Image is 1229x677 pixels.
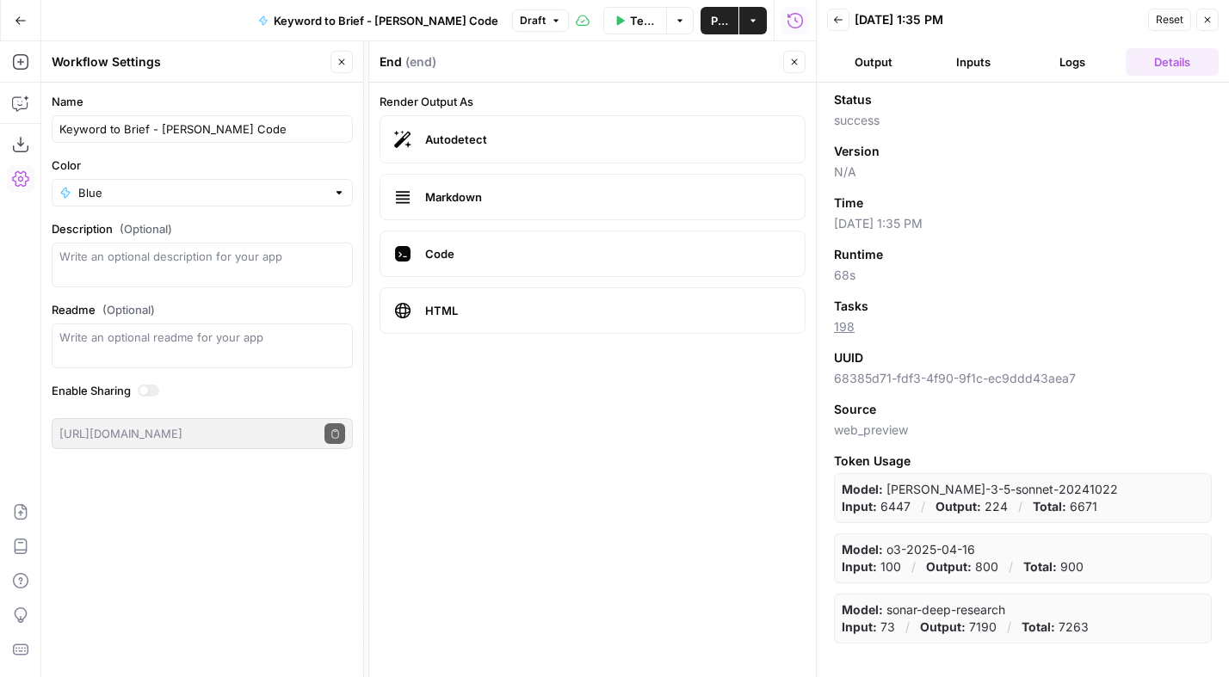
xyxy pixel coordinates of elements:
span: success [834,112,1212,129]
strong: Output: [936,499,981,514]
span: ( end ) [405,53,436,71]
button: Output [827,48,920,76]
span: Tasks [834,298,868,315]
strong: Output: [920,619,966,634]
button: Inputs [927,48,1020,76]
span: (Optional) [102,301,155,318]
strong: Input: [842,499,877,514]
strong: Output: [926,559,972,574]
span: UUID [834,349,863,366]
strong: Model: [842,602,883,617]
span: 68385d71-fdf3-4f90-9f1c-ec9ddd43aea7 [834,370,1212,387]
div: End [380,53,778,71]
p: 224 [936,498,1008,515]
p: 800 [926,558,998,575]
span: Reset [1156,12,1183,28]
span: Time [834,194,863,212]
p: claude-3-5-sonnet-20241022 [842,481,1118,498]
span: Runtime [834,246,883,263]
span: N/A [834,163,1212,181]
div: Workflow Settings [52,53,325,71]
span: Code [425,245,791,262]
span: HTML [425,302,791,319]
span: Keyword to Brief - [PERSON_NAME] Code [274,12,498,29]
p: 7263 [1022,619,1089,636]
button: Draft [512,9,569,32]
label: Color [52,157,353,174]
label: Readme [52,301,353,318]
span: Autodetect [425,131,791,148]
span: Version [834,143,880,160]
label: Description [52,220,353,237]
span: Markdown [425,188,791,206]
strong: Model: [842,482,883,496]
strong: Input: [842,619,877,634]
p: 7190 [920,619,997,636]
button: Reset [1148,9,1191,31]
p: 73 [842,619,895,636]
strong: Total: [1033,499,1066,514]
span: 68s [834,267,1212,284]
label: Enable Sharing [52,382,353,399]
p: / [1018,498,1022,515]
span: Publish [711,12,728,29]
p: 100 [842,558,901,575]
span: (Optional) [120,220,172,237]
p: 900 [1023,558,1084,575]
span: [DATE] 1:35 PM [834,215,1212,232]
input: Blue [78,184,326,201]
p: / [911,558,916,575]
p: sonar-deep-research [842,601,1005,619]
p: o3-2025-04-16 [842,541,975,558]
button: Details [1126,48,1219,76]
strong: Total: [1022,619,1055,634]
label: Render Output As [380,93,806,110]
span: Source [834,401,876,418]
button: Keyword to Brief - [PERSON_NAME] Code [248,7,509,34]
strong: Model: [842,542,883,557]
span: Status [834,91,872,108]
strong: Input: [842,559,877,574]
span: Token Usage [834,452,1212,470]
p: / [921,498,925,515]
button: Test Workflow [603,7,667,34]
p: 6671 [1033,498,1097,515]
p: / [905,619,910,636]
button: Publish [701,7,738,34]
span: Draft [520,13,546,28]
input: Untitled [59,120,345,138]
label: Name [52,93,353,110]
button: Logs [1027,48,1120,76]
p: / [1009,558,1013,575]
p: / [1007,619,1011,636]
strong: Total: [1023,559,1057,574]
span: Test Workflow [630,12,657,29]
a: 198 [834,319,855,334]
span: web_preview [834,422,1212,439]
p: 6447 [842,498,911,515]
